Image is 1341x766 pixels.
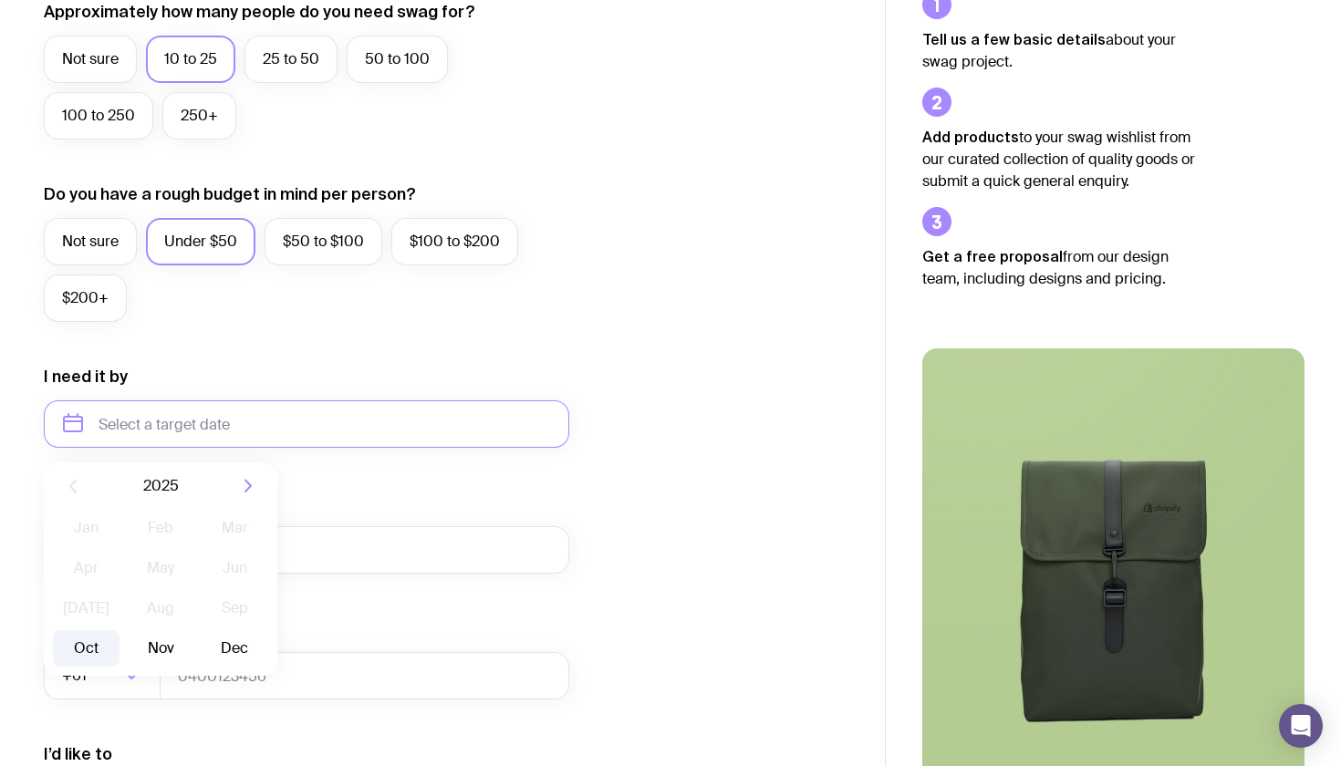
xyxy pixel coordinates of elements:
[391,218,518,265] label: $100 to $200
[53,510,120,546] button: Jan
[922,248,1063,264] strong: Get a free proposal
[44,743,112,765] label: I’d like to
[1279,704,1323,748] div: Open Intercom Messenger
[44,274,127,322] label: $200+
[143,475,179,497] span: 2025
[202,510,268,546] button: Mar
[44,400,569,448] input: Select a target date
[44,183,416,205] label: Do you have a rough budget in mind per person?
[922,126,1196,192] p: to your swag wishlist from our curated collection of quality goods or submit a quick general enqu...
[202,630,268,667] button: Dec
[44,1,475,23] label: Approximately how many people do you need swag for?
[44,652,161,699] div: Search for option
[44,36,137,83] label: Not sure
[922,129,1019,145] strong: Add products
[244,36,338,83] label: 25 to 50
[265,218,382,265] label: $50 to $100
[127,590,193,626] button: Aug
[53,630,120,667] button: Oct
[44,92,153,140] label: 100 to 250
[146,218,255,265] label: Under $50
[127,550,193,586] button: May
[62,652,90,699] span: +61
[162,92,236,140] label: 250+
[202,590,268,626] button: Sep
[160,652,569,699] input: 0400123456
[44,218,137,265] label: Not sure
[146,36,235,83] label: 10 to 25
[922,28,1196,73] p: about your swag project.
[922,245,1196,290] p: from our design team, including designs and pricing.
[127,630,193,667] button: Nov
[53,550,120,586] button: Apr
[922,31,1106,47] strong: Tell us a few basic details
[44,526,569,574] input: you@email.com
[53,590,120,626] button: [DATE]
[202,550,268,586] button: Jun
[44,366,128,388] label: I need it by
[127,510,193,546] button: Feb
[90,652,119,699] input: Search for option
[347,36,448,83] label: 50 to 100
